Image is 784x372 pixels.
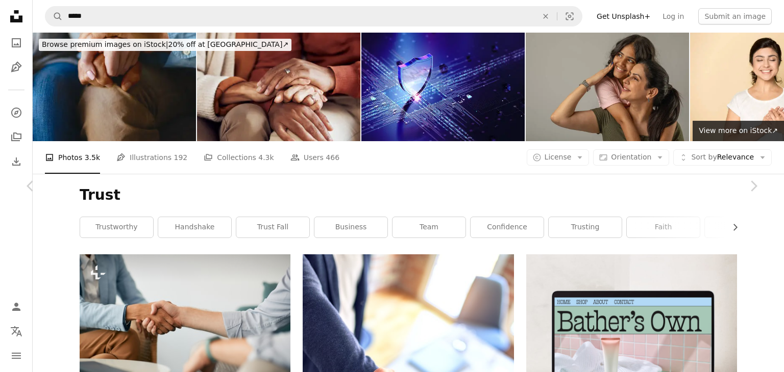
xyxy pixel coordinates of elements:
[42,40,288,48] span: 20% off at [GEOGRAPHIC_DATA] ↗
[6,57,27,77] a: Illustrations
[557,7,582,26] button: Visual search
[6,321,27,341] button: Language
[527,149,590,166] button: License
[33,33,298,57] a: Browse premium images on iStock|20% off at [GEOGRAPHIC_DATA]↗
[627,217,700,237] a: faith
[393,217,465,237] a: team
[6,346,27,366] button: Menu
[656,8,690,24] a: Log in
[691,152,754,163] span: Relevance
[693,121,784,141] a: View more on iStock↗
[471,217,544,237] a: confidence
[174,152,188,163] span: 192
[80,217,153,237] a: trustworthy
[80,320,290,329] a: Close-up of coworkers shaking hands during business meeting in the office.
[549,217,622,237] a: trusting
[236,217,309,237] a: trust fall
[593,149,669,166] button: Orientation
[6,127,27,147] a: Collections
[45,6,582,26] form: Find visuals sitewide
[116,141,187,174] a: Illustrations 192
[699,126,778,135] span: View more on iStock ↗
[673,149,772,166] button: Sort byRelevance
[80,186,737,204] h1: Trust
[42,40,168,48] span: Browse premium images on iStock |
[6,102,27,123] a: Explore
[611,153,651,161] span: Orientation
[545,153,572,161] span: License
[591,8,656,24] a: Get Unsplash+
[33,33,196,141] img: Held in the strength and support of each other
[526,33,689,141] img: Smiling Indian mid adult loving mother with teenage daughter looking at camera against white back...
[691,153,717,161] span: Sort by
[6,33,27,53] a: Photos
[45,7,63,26] button: Search Unsplash
[326,152,339,163] span: 466
[314,217,387,237] a: business
[197,33,360,141] img: Love, black couple and holding hands together for marriage, quality time and happiness for bondin...
[361,33,525,141] img: Protected Network - Security System Concept. Copy Space
[290,141,339,174] a: Users 466
[258,152,274,163] span: 4.3k
[204,141,274,174] a: Collections 4.3k
[723,137,784,235] a: Next
[698,8,772,24] button: Submit an image
[6,297,27,317] a: Log in / Sign up
[705,217,778,237] a: person
[158,217,231,237] a: handshake
[534,7,557,26] button: Clear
